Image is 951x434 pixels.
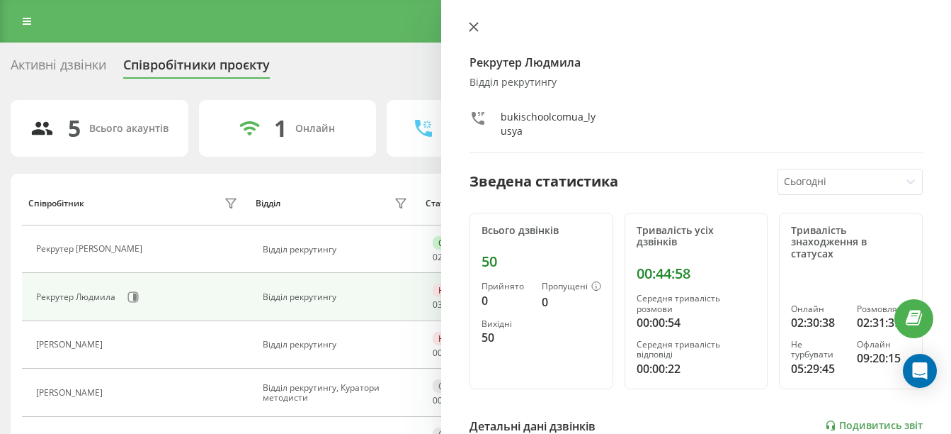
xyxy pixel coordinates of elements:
div: Вихідні [482,319,530,329]
div: Офлайн [857,340,911,350]
h4: Рекрутер Людмила [469,54,923,71]
div: Відділ рекрутингу [263,245,411,255]
div: Всього дзвінків [482,225,601,237]
div: Співробітники проєкту [123,57,270,79]
div: Не турбувати [433,284,500,297]
div: 00:00:22 [637,360,756,377]
div: Зведена статистика [469,171,618,192]
div: Онлайн [433,236,477,250]
div: Тривалість усіх дзвінків [637,225,756,249]
div: 0 [482,292,530,309]
div: Розмовляє [857,304,911,314]
div: Середня тривалість розмови [637,294,756,314]
div: Всього акаунтів [89,123,169,135]
span: 03 [433,299,443,311]
div: Активні дзвінки [11,57,106,79]
div: [PERSON_NAME] [36,388,106,398]
div: 00:00:54 [637,314,756,331]
div: 02:31:39 [857,314,911,331]
div: Онлайн [791,304,845,314]
div: Офлайн [433,379,478,393]
span: 00 [433,347,443,359]
div: Відділ рекрутингу [263,340,411,350]
div: Статус [426,199,453,208]
div: Відділ [256,199,280,208]
span: 00 [433,394,443,406]
div: 02:30:38 [791,314,845,331]
div: [PERSON_NAME] [36,340,106,350]
div: Співробітник [28,199,84,208]
div: 50 [482,329,530,346]
div: 05:29:45 [791,360,845,377]
div: Відділ рекрутингу [263,292,411,302]
div: Тривалість знаходження в статусах [791,225,911,260]
div: Рекрутер [PERSON_NAME] [36,244,146,254]
div: 09:20:15 [857,350,911,367]
div: Прийнято [482,282,530,291]
div: : : [433,300,467,310]
div: : : [433,396,467,406]
div: Онлайн [295,123,335,135]
div: Не турбувати [433,332,500,345]
div: : : [433,252,467,262]
div: bukischoolcomua_lyusya [501,110,602,138]
div: Відділ рекрутингу [469,77,923,89]
div: Пропущені [542,282,601,293]
div: 50 [482,253,601,270]
div: 00:44:58 [637,265,756,282]
div: Open Intercom Messenger [903,354,937,388]
div: 0 [542,294,601,311]
div: Не турбувати [791,340,845,360]
div: : : [433,348,467,358]
div: 1 [274,115,287,142]
a: Подивитись звіт [825,420,923,432]
span: 02 [433,251,443,263]
div: Рекрутер Людмила [36,292,119,302]
div: Відділ рекрутингу, Куратори методисти [263,383,411,404]
div: Середня тривалість відповіді [637,340,756,360]
div: 5 [68,115,81,142]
